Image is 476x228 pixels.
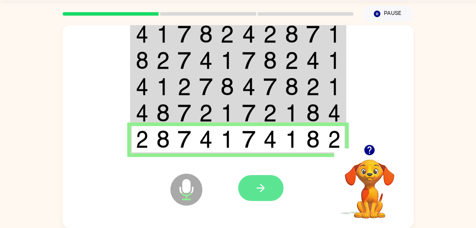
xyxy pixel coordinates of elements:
[178,25,191,43] img: 7
[136,51,149,69] img: 8
[306,130,320,148] img: 8
[285,51,298,69] img: 2
[156,104,170,122] img: 8
[220,78,234,96] img: 8
[263,25,277,43] img: 2
[285,78,298,96] img: 8
[220,51,234,69] img: 1
[263,51,277,69] img: 8
[178,51,191,69] img: 7
[285,130,298,148] img: 1
[306,78,320,96] img: 2
[328,104,341,122] img: 4
[136,25,149,43] img: 4
[220,25,234,43] img: 2
[199,104,213,122] img: 2
[156,78,170,96] img: 1
[328,130,341,148] img: 2
[285,25,298,43] img: 8
[136,78,149,96] img: 4
[242,78,256,96] img: 4
[199,25,213,43] img: 8
[263,78,277,96] img: 7
[136,104,149,122] img: 4
[285,104,298,122] img: 1
[306,104,320,122] img: 8
[199,130,213,148] img: 4
[156,25,170,43] img: 1
[220,130,234,148] img: 1
[220,104,234,122] img: 1
[156,51,170,69] img: 2
[136,130,149,148] img: 2
[156,130,170,148] img: 8
[242,51,256,69] img: 7
[178,104,191,122] img: 7
[199,51,213,69] img: 4
[263,130,277,148] img: 4
[242,130,256,148] img: 7
[178,130,191,148] img: 7
[334,148,405,219] video: Your browser must support playing .mp4 files to use Literably. Please try using another browser.
[306,25,320,43] img: 7
[306,51,320,69] img: 4
[362,6,414,22] button: Pause
[242,25,256,43] img: 4
[328,25,341,43] img: 1
[263,104,277,122] img: 2
[199,78,213,96] img: 7
[242,104,256,122] img: 7
[328,51,341,69] img: 1
[178,78,191,96] img: 2
[328,78,341,96] img: 1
